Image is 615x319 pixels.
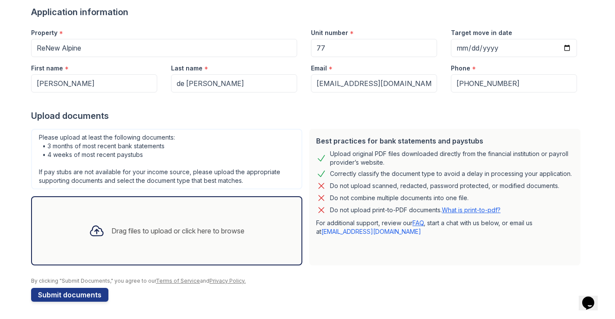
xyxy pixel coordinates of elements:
[451,64,470,73] label: Phone
[31,288,108,302] button: Submit documents
[330,181,559,191] div: Do not upload scanned, redacted, password protected, or modified documents.
[31,110,584,122] div: Upload documents
[111,226,244,236] div: Drag files to upload or click here to browse
[579,284,606,310] iframe: chat widget
[451,29,512,37] label: Target move in date
[31,129,302,189] div: Please upload at least the following documents: • 3 months of most recent bank statements • 4 wee...
[321,228,421,235] a: [EMAIL_ADDRESS][DOMAIN_NAME]
[412,219,424,226] a: FAQ
[31,64,63,73] label: First name
[311,64,327,73] label: Email
[311,29,348,37] label: Unit number
[316,219,574,236] p: For additional support, review our , start a chat with us below, or email us at
[330,150,574,167] div: Upload original PDF files downloaded directly from the financial institution or payroll provider’...
[31,29,57,37] label: Property
[156,278,200,284] a: Terms of Service
[31,278,584,284] div: By clicking "Submit Documents," you agree to our and
[330,169,572,179] div: Correctly classify the document type to avoid a delay in processing your application.
[31,6,584,18] div: Application information
[330,206,501,214] p: Do not upload print-to-PDF documents.
[442,206,501,214] a: What is print-to-pdf?
[316,136,574,146] div: Best practices for bank statements and paystubs
[330,193,469,203] div: Do not combine multiple documents into one file.
[171,64,203,73] label: Last name
[209,278,246,284] a: Privacy Policy.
